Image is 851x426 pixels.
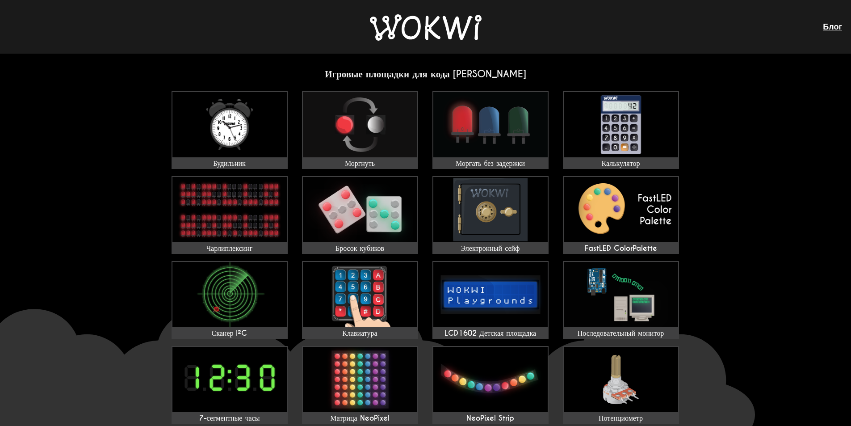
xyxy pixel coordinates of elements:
[602,159,640,168] font: Калькулятор
[599,413,643,423] font: Потенциометр
[302,176,418,254] a: Бросок кубиков
[466,413,514,423] font: NeoPixel Strip
[342,329,377,338] font: Клавиатура
[172,261,288,339] a: Сканер I²C
[172,346,288,424] a: 7-сегментные часы
[823,22,842,31] a: Блог
[432,261,549,339] a: LCD1602 Детская площадка
[563,91,679,169] a: Калькулятор
[330,413,389,423] font: Матрица NeoPixel
[433,347,548,412] img: NeoPixel Strip
[432,176,549,254] a: Электронный сейф
[456,159,525,168] font: Моргать без задержки
[172,347,287,412] img: 7-сегментные часы
[302,346,418,424] a: Матрица NeoPixel
[578,329,664,338] font: Последовательный монитор
[433,262,548,327] img: LCD1602 Детская площадка
[172,91,288,169] a: Будильник
[563,346,679,424] a: Потенциометр
[303,262,417,327] img: Клавиатура
[432,346,549,424] a: NeoPixel Strip
[563,176,679,254] a: FastLED ColorPalette
[345,159,375,168] font: Моргнуть
[172,92,287,157] img: Будильник
[303,92,417,157] img: Моргнуть
[433,92,548,157] img: Моргать без задержки
[213,159,246,168] font: Будильник
[433,177,548,242] img: Электронный сейф
[335,244,384,253] font: Бросок кубиков
[370,14,482,41] img: Вокви
[563,261,679,339] a: Последовательный монитор
[303,347,417,412] img: Матрица NeoPixel
[302,91,418,169] a: Моргнуть
[564,177,678,242] img: FastLED ColorPalette
[303,177,417,242] img: Бросок кубиков
[461,244,520,253] font: Электронный сейф
[564,92,678,157] img: Калькулятор
[325,68,526,80] font: Игровые площадки для кода [PERSON_NAME]
[172,176,288,254] a: Чарлиплексинг
[302,261,418,339] a: Клавиатура
[585,244,657,253] font: FastLED ColorPalette
[444,329,536,338] font: LCD1602 Детская площадка
[564,347,678,412] img: Потенциометр
[212,329,247,338] font: Сканер I²C
[172,177,287,242] img: Чарлиплексинг
[432,91,549,169] a: Моргать без задержки
[172,262,287,327] img: Сканер I²C
[199,413,260,423] font: 7-сегментные часы
[564,262,678,327] img: Последовательный монитор
[206,244,253,253] font: Чарлиплексинг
